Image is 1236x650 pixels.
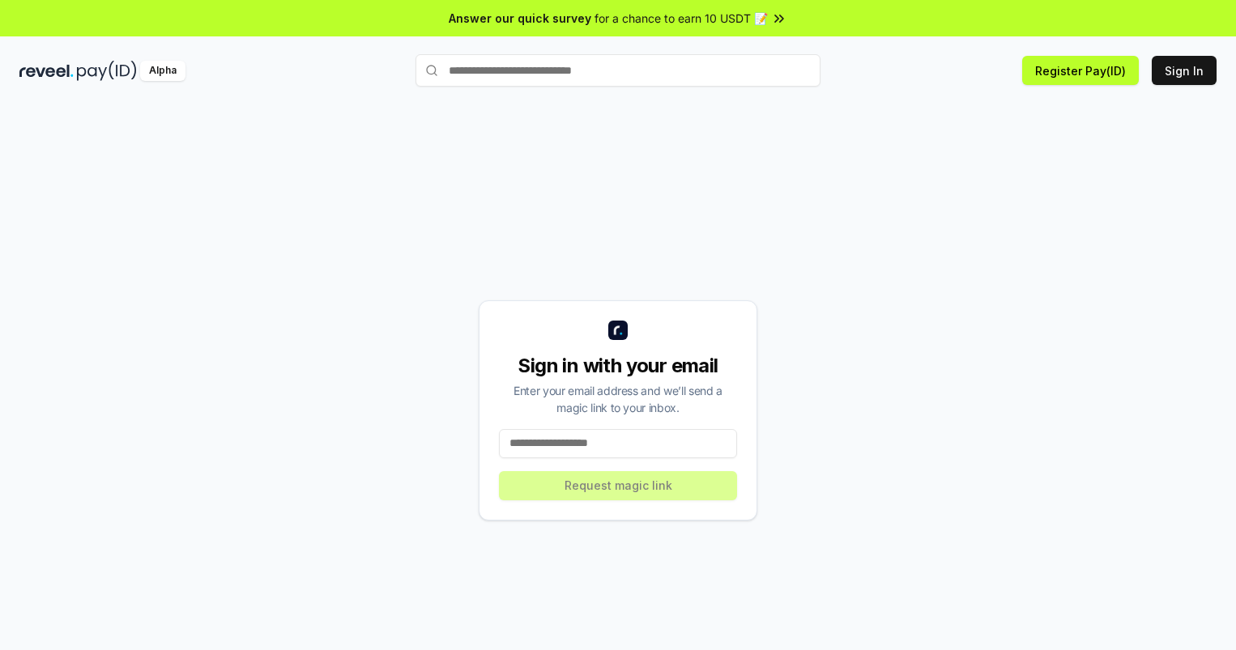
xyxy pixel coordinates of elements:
span: for a chance to earn 10 USDT 📝 [595,10,768,27]
div: Enter your email address and we’ll send a magic link to your inbox. [499,382,737,416]
img: reveel_dark [19,61,74,81]
div: Alpha [140,61,185,81]
button: Register Pay(ID) [1022,56,1139,85]
button: Sign In [1152,56,1217,85]
span: Answer our quick survey [449,10,591,27]
img: logo_small [608,321,628,340]
img: pay_id [77,61,137,81]
div: Sign in with your email [499,353,737,379]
